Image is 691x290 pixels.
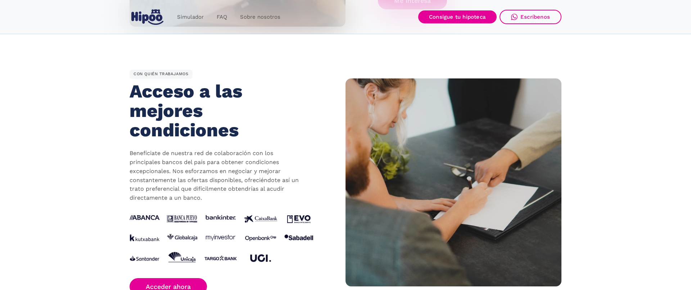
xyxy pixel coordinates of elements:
[418,10,497,23] a: Consigue tu hipoteca
[210,10,234,24] a: FAQ
[130,82,295,140] h2: Acceso a las mejores condiciones
[171,10,210,24] a: Simulador
[130,6,165,28] a: home
[234,10,287,24] a: Sobre nosotros
[130,70,193,79] div: CON QUIÉN TRABAJAMOS
[520,14,550,20] div: Escríbenos
[500,10,561,24] a: Escríbenos
[130,149,302,203] p: Benefíciate de nuestra red de colaboración con los principales bancos del país para obtener condi...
